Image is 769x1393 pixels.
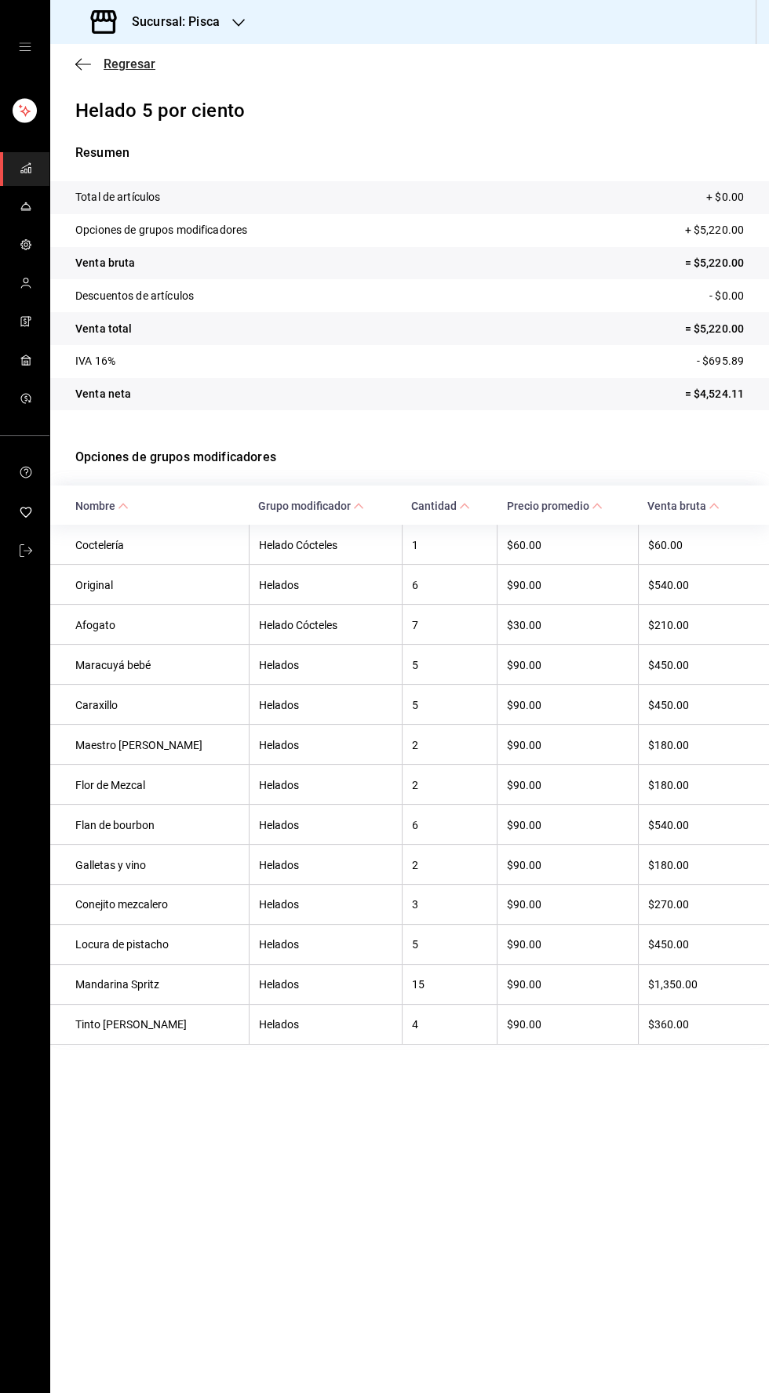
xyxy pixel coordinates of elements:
font: $540.00 [648,579,689,591]
font: $90.00 [507,1019,541,1031]
font: Sucursal: Pisca [132,14,220,29]
font: Helados [259,659,299,671]
font: $450.00 [648,939,689,951]
font: = $4,524.11 [685,387,744,400]
font: 5 [412,659,418,671]
font: Caraxillo [75,699,118,711]
font: Venta total [75,322,132,335]
font: + $0.00 [706,191,744,203]
font: $180.00 [648,739,689,751]
font: Coctelería [75,539,124,551]
font: Helado 5 por ciento [75,100,245,122]
font: 6 [412,819,418,831]
font: Maracuyá bebé [75,659,151,671]
font: $180.00 [648,859,689,871]
font: 2 [412,859,418,871]
font: 7 [412,619,418,631]
font: 5 [412,939,418,951]
font: Helados [259,739,299,751]
font: = $5,220.00 [685,322,744,335]
font: $270.00 [648,899,689,911]
font: Helados [259,1019,299,1031]
font: Opciones de grupos modificadores [75,449,276,464]
font: Resumen [75,145,129,160]
span: Cantidad [411,499,470,512]
font: - $695.89 [697,355,744,367]
font: $30.00 [507,619,541,631]
font: Helados [259,979,299,991]
font: Opciones de grupos modificadores [75,224,247,236]
font: $60.00 [507,539,541,551]
font: $540.00 [648,819,689,831]
button: Regresar [75,56,155,71]
font: Helados [259,819,299,831]
span: Venta bruta [647,499,720,512]
font: $90.00 [507,579,541,591]
font: Venta bruta [647,500,706,512]
font: 15 [412,979,425,991]
font: $210.00 [648,619,689,631]
font: 2 [412,779,418,791]
font: $90.00 [507,819,541,831]
font: Flor de Mezcal [75,779,145,791]
font: Helado Cócteles [259,539,337,551]
font: $90.00 [507,939,541,951]
font: 5 [412,699,418,711]
font: Helados [259,859,299,871]
font: Original [75,579,113,591]
font: Afogato [75,619,115,631]
font: $90.00 [507,899,541,911]
font: Mandarina Spritz [75,979,159,991]
font: Venta neta [75,387,131,400]
font: Descuentos de artículos [75,289,194,302]
font: $90.00 [507,739,541,751]
font: Helados [259,899,299,911]
font: $90.00 [507,699,541,711]
font: Helados [259,939,299,951]
font: $180.00 [648,779,689,791]
font: $90.00 [507,979,541,991]
font: $360.00 [648,1019,689,1031]
font: $90.00 [507,659,541,671]
font: $60.00 [648,539,683,551]
font: $450.00 [648,699,689,711]
font: Nombre [75,500,115,512]
font: Precio promedio [507,500,589,512]
font: Regresar [104,56,155,71]
button: cajón abierto [19,41,31,53]
font: + $5,220.00 [685,224,744,236]
font: Venta bruta [75,256,135,269]
font: Flan de bourbon [75,819,155,831]
font: Grupo modificador [258,500,351,512]
font: $1,350.00 [648,979,698,991]
font: 4 [412,1019,418,1031]
font: Cantidad [411,500,457,512]
font: 2 [412,739,418,751]
font: Locura de pistacho [75,939,169,951]
font: Tinto [PERSON_NAME] [75,1019,187,1031]
font: 3 [412,899,418,911]
font: Galletas y vino [75,859,146,871]
font: - $0.00 [709,289,744,302]
font: Helados [259,579,299,591]
span: Precio promedio [507,499,603,512]
span: Grupo modificador [258,499,364,512]
font: Helados [259,779,299,791]
font: 6 [412,579,418,591]
font: Conejito mezcalero [75,899,168,911]
font: Maestro [PERSON_NAME] [75,739,202,751]
font: IVA 16% [75,355,115,367]
font: $90.00 [507,779,541,791]
span: Nombre [75,499,129,512]
font: Helados [259,699,299,711]
font: Total de artículos [75,191,160,203]
font: $450.00 [648,659,689,671]
font: = $5,220.00 [685,256,744,269]
font: Helado Cócteles [259,619,337,631]
font: $90.00 [507,859,541,871]
font: 1 [412,539,418,551]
